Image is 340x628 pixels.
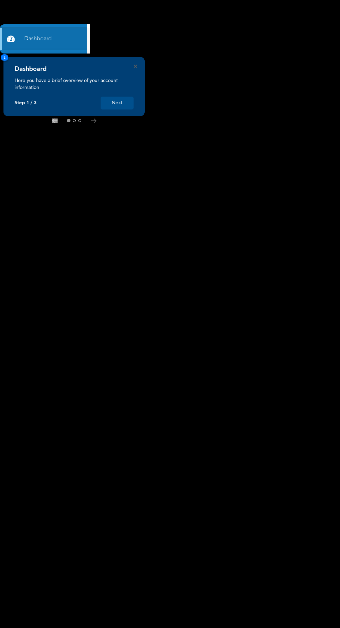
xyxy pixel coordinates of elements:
[15,65,46,73] h4: Dashboard
[1,54,8,61] span: 1
[15,100,36,106] p: Step 1 / 3
[101,97,134,109] button: Next
[15,77,134,91] p: Here you have a brief overview of your account information
[134,65,137,68] button: Close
